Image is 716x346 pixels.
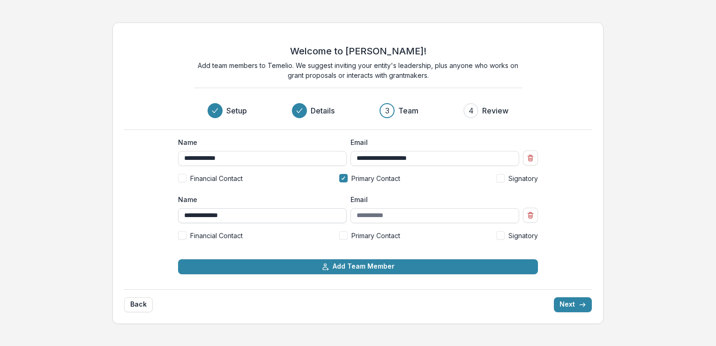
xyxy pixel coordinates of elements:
label: Email [351,137,514,147]
button: Back [124,297,153,312]
label: Email [351,195,514,204]
p: Add team members to Temelio. We suggest inviting your entity's leadership, plus anyone who works ... [194,60,522,80]
span: Signatory [508,231,538,241]
button: Remove team member [523,150,538,165]
span: Primary Contact [351,231,400,241]
button: Add Team Member [178,259,538,274]
h3: Setup [226,105,247,116]
div: Progress [208,103,508,118]
h3: Team [398,105,418,116]
button: Next [554,297,592,312]
h3: Details [311,105,335,116]
span: Financial Contact [190,173,243,183]
span: Primary Contact [351,173,400,183]
label: Name [178,195,341,204]
span: Signatory [508,173,538,183]
h3: Review [482,105,508,116]
div: 4 [469,105,474,116]
span: Financial Contact [190,231,243,241]
button: Remove team member [523,208,538,223]
div: 3 [385,105,389,116]
label: Name [178,137,341,147]
h2: Welcome to [PERSON_NAME]! [290,45,426,57]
